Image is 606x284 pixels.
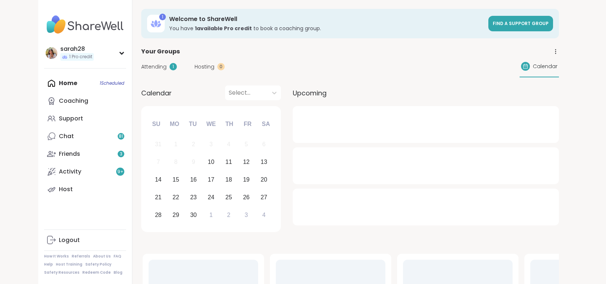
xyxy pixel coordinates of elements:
[69,54,92,60] span: 1 Pro credit
[93,254,111,259] a: About Us
[227,210,230,220] div: 2
[150,154,166,170] div: Not available Sunday, September 7th, 2025
[44,92,126,110] a: Coaching
[203,137,219,152] div: Not available Wednesday, September 3rd, 2025
[44,110,126,127] a: Support
[256,189,272,205] div: Choose Saturday, September 27th, 2025
[56,262,82,267] a: Host Training
[119,133,123,140] span: 81
[533,63,557,70] span: Calendar
[114,270,122,275] a: Blog
[245,210,248,220] div: 3
[59,132,74,140] div: Chat
[44,127,126,145] a: Chat81
[59,150,80,158] div: Friends
[258,116,274,132] div: Sa
[262,210,265,220] div: 4
[59,185,73,193] div: Host
[203,189,219,205] div: Choose Wednesday, September 24th, 2025
[155,210,161,220] div: 28
[166,116,182,132] div: Mo
[262,139,265,149] div: 6
[493,20,549,27] span: Find a support group
[141,88,172,98] span: Calendar
[225,192,232,202] div: 25
[238,207,254,223] div: Choose Friday, October 3rd, 2025
[60,45,94,53] div: sarah28
[150,207,166,223] div: Choose Sunday, September 28th, 2025
[190,210,197,220] div: 30
[210,139,213,149] div: 3
[238,137,254,152] div: Not available Friday, September 5th, 2025
[157,157,160,167] div: 7
[488,16,553,31] a: Find a support group
[203,207,219,223] div: Choose Wednesday, October 1st, 2025
[238,172,254,188] div: Choose Friday, September 19th, 2025
[261,175,267,185] div: 20
[155,139,161,149] div: 31
[221,154,237,170] div: Choose Thursday, September 11th, 2025
[168,154,184,170] div: Not available Monday, September 8th, 2025
[208,175,214,185] div: 17
[192,157,195,167] div: 9
[195,63,214,71] span: Hosting
[225,175,232,185] div: 18
[221,137,237,152] div: Not available Thursday, September 4th, 2025
[190,192,197,202] div: 23
[59,115,83,123] div: Support
[172,210,179,220] div: 29
[186,207,202,223] div: Choose Tuesday, September 30th, 2025
[203,116,219,132] div: We
[168,207,184,223] div: Choose Monday, September 29th, 2025
[210,210,213,220] div: 1
[169,25,484,32] h3: You have to book a coaching group.
[155,175,161,185] div: 14
[186,154,202,170] div: Not available Tuesday, September 9th, 2025
[221,172,237,188] div: Choose Thursday, September 18th, 2025
[174,157,178,167] div: 8
[227,139,230,149] div: 4
[186,137,202,152] div: Not available Tuesday, September 2nd, 2025
[82,270,111,275] a: Redeem Code
[159,14,166,20] div: 1
[150,172,166,188] div: Choose Sunday, September 14th, 2025
[261,192,267,202] div: 27
[239,116,256,132] div: Fr
[44,180,126,198] a: Host
[243,175,250,185] div: 19
[186,172,202,188] div: Choose Tuesday, September 16th, 2025
[120,151,122,157] span: 3
[72,254,90,259] a: Referrals
[190,175,197,185] div: 16
[195,25,252,32] b: 1 available Pro credit
[44,145,126,163] a: Friends3
[150,189,166,205] div: Choose Sunday, September 21st, 2025
[117,169,124,175] span: 9 +
[261,157,267,167] div: 13
[221,116,238,132] div: Th
[44,270,79,275] a: Safety Resources
[174,139,178,149] div: 1
[221,189,237,205] div: Choose Thursday, September 25th, 2025
[170,63,177,70] div: 1
[150,137,166,152] div: Not available Sunday, August 31st, 2025
[148,116,164,132] div: Su
[168,189,184,205] div: Choose Monday, September 22nd, 2025
[85,262,111,267] a: Safety Policy
[203,172,219,188] div: Choose Wednesday, September 17th, 2025
[168,137,184,152] div: Not available Monday, September 1st, 2025
[46,47,57,59] img: sarah28
[256,207,272,223] div: Choose Saturday, October 4th, 2025
[217,63,225,70] div: 0
[243,157,250,167] div: 12
[141,63,167,71] span: Attending
[208,157,214,167] div: 10
[245,139,248,149] div: 5
[203,154,219,170] div: Choose Wednesday, September 10th, 2025
[225,157,232,167] div: 11
[238,154,254,170] div: Choose Friday, September 12th, 2025
[256,172,272,188] div: Choose Saturday, September 20th, 2025
[44,262,53,267] a: Help
[208,192,214,202] div: 24
[256,154,272,170] div: Choose Saturday, September 13th, 2025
